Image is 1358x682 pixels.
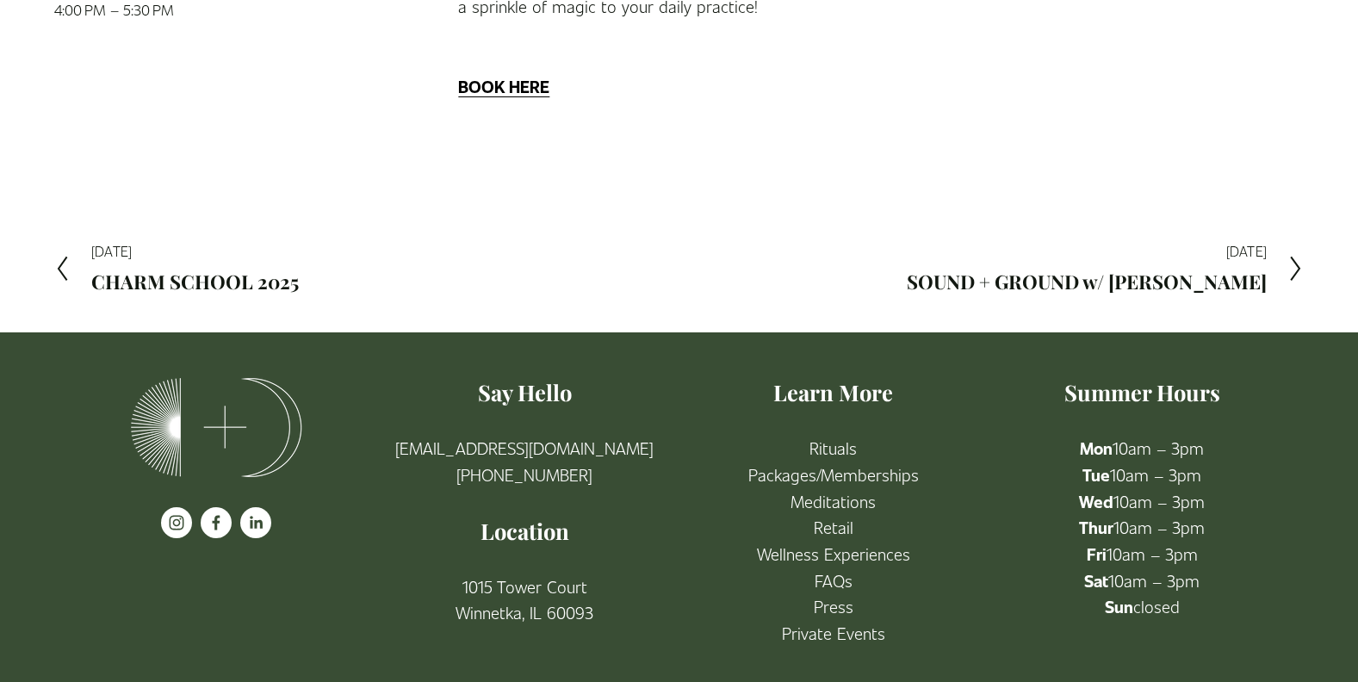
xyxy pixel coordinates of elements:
strong: Mon [1080,437,1113,459]
p: R [694,435,974,647]
a: Private Events [782,620,885,647]
a: 1015 Tower CourtWinnetka, IL 60093 [456,573,593,626]
a: LinkedIn [240,507,271,538]
a: FAQs [815,567,853,594]
a: etail [823,514,853,541]
strong: Sat [1084,569,1108,592]
a: [PHONE_NUMBER] [456,462,592,488]
a: facebook-unauth [201,507,232,538]
a: [EMAIL_ADDRESS][DOMAIN_NAME] [395,435,654,462]
strong: Sun [1105,595,1133,617]
h2: SOUND + GROUND w/ [PERSON_NAME] [907,272,1267,291]
a: Meditations [791,488,876,515]
a: Wellness Experiences [757,541,910,567]
a: Rituals [809,435,857,462]
strong: Thur [1079,516,1113,538]
div: [DATE] [907,245,1267,258]
a: [DATE] CHARM SCHOOL 2025 [54,245,299,291]
a: [DATE] SOUND + GROUND w/ [PERSON_NAME] [907,245,1304,291]
strong: Wed [1079,490,1113,512]
h4: Summer Hours [1002,377,1282,407]
h4: Learn More [694,377,974,407]
strong: Tue [1082,463,1110,486]
p: 10am – 3pm 10am – 3pm 10am – 3pm 10am – 3pm 10am – 3pm 10am – 3pm closed [1002,435,1282,620]
a: BOOK HERE [458,76,549,96]
a: Press [814,593,853,620]
a: instagram-unauth [161,507,192,538]
h2: CHARM SCHOOL 2025 [91,272,299,291]
h4: Location [385,516,665,546]
a: Packages/Memberships [748,462,919,488]
strong: BOOK HERE [458,75,549,97]
h4: Say Hello [385,377,665,407]
div: [DATE] [91,245,299,258]
strong: Fri [1087,542,1107,565]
